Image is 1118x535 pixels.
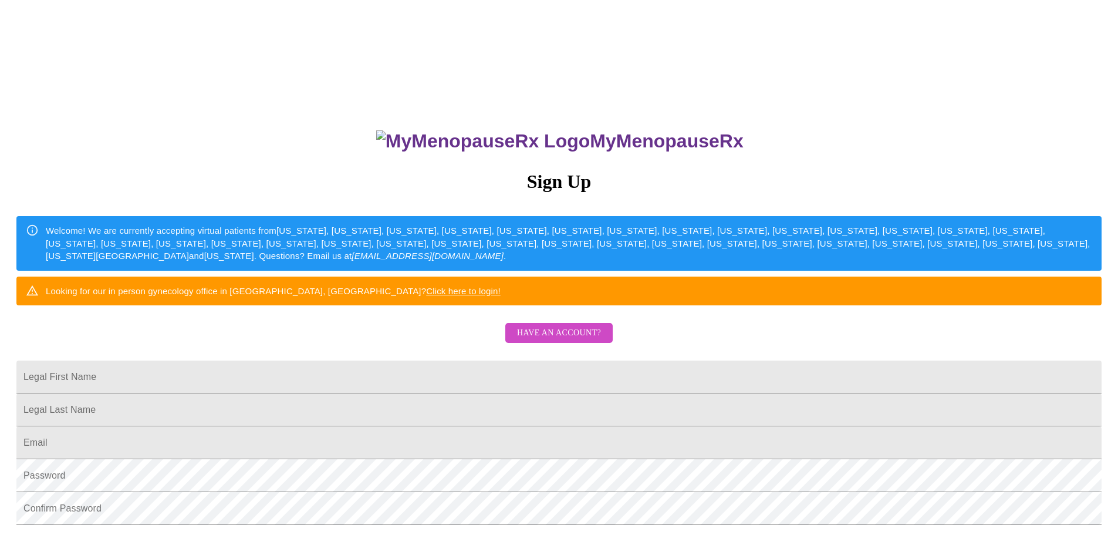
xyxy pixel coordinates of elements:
em: [EMAIL_ADDRESS][DOMAIN_NAME] [352,251,504,261]
h3: MyMenopauseRx [18,130,1102,152]
div: Welcome! We are currently accepting virtual patients from [US_STATE], [US_STATE], [US_STATE], [US... [46,220,1092,267]
button: Have an account? [505,323,613,344]
div: Looking for our in person gynecology office in [GEOGRAPHIC_DATA], [GEOGRAPHIC_DATA]? [46,280,501,302]
img: MyMenopauseRx Logo [376,130,590,152]
span: Have an account? [517,326,601,341]
a: Have an account? [502,336,616,346]
h3: Sign Up [16,171,1102,193]
a: Click here to login! [426,286,501,296]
